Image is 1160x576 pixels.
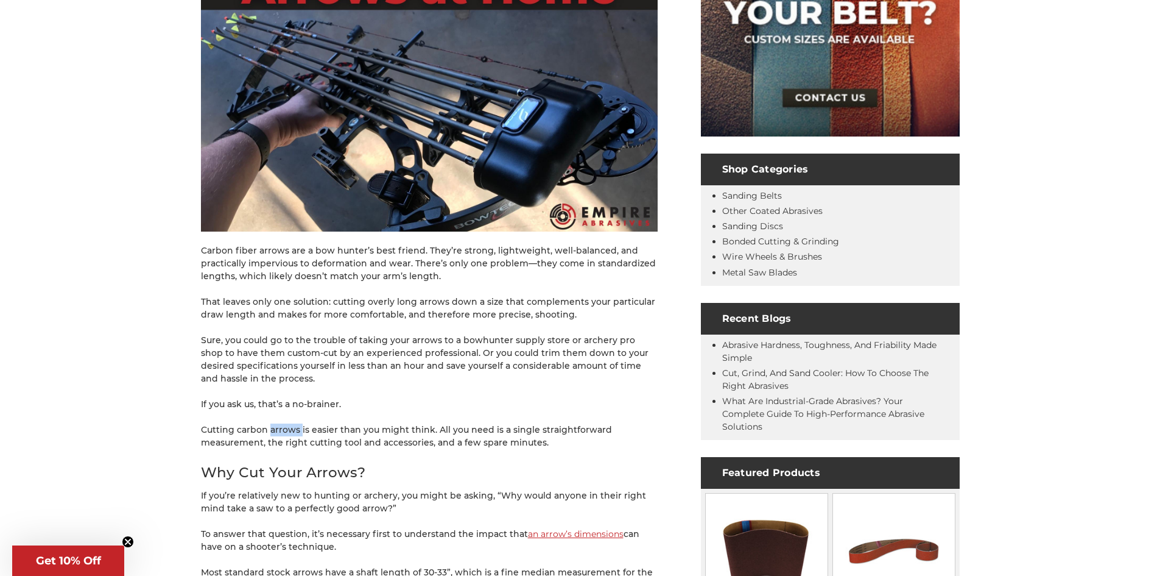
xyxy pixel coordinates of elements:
p: To answer that question, it’s necessary first to understand the impact that can have on a shooter... [201,528,658,553]
a: Sanding Discs [722,221,783,232]
a: an arrow’s dimensions [528,528,624,539]
p: If you’re relatively new to hunting or archery, you might be asking, “Why would anyone in their r... [201,489,658,515]
div: Get 10% OffClose teaser [12,546,124,576]
a: Bonded Cutting & Grinding [722,236,839,247]
a: Sanding Belts [722,190,782,201]
p: Cutting carbon arrows is easier than you might think. All you need is a single straightforward me... [201,424,658,449]
p: If you ask us, that’s a no-brainer. [201,398,658,411]
p: Sure, you could go to the trouble of taking your arrows to a bowhunter supply store or archery pr... [201,334,658,385]
a: What Are Industrial-Grade Abrasives? Your Complete Guide to High-Performance Abrasive Solutions [722,396,924,432]
p: Carbon fiber arrows are a bow hunter’s best friend. They’re strong, lightweight, well-balanced, a... [201,244,658,283]
h4: Recent Blogs [701,303,960,335]
a: Abrasive Hardness, Toughness, and Friability Made Simple [722,340,937,363]
button: Close teaser [122,536,134,548]
h4: Shop Categories [701,154,960,185]
a: Metal Saw Blades [722,267,797,278]
a: Other Coated Abrasives [722,205,823,216]
h2: Why Cut Your Arrows? [201,462,658,483]
span: Get 10% Off [36,554,101,567]
a: Wire Wheels & Brushes [722,251,822,262]
a: Cut, Grind, and Sand Cooler: How to Choose the Right Abrasives [722,368,929,391]
h4: Featured Products [701,457,960,489]
p: That leaves only one solution: cutting overly long arrows down a size that complements your parti... [201,296,658,321]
